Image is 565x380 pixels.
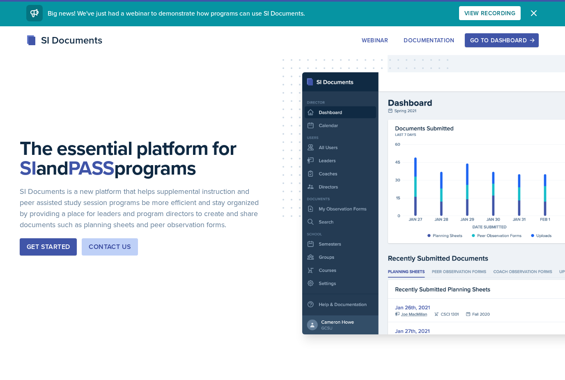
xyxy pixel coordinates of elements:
[89,242,131,252] div: Contact Us
[356,33,393,47] button: Webinar
[465,33,539,47] button: Go to Dashboard
[82,238,138,256] button: Contact Us
[362,37,388,44] div: Webinar
[27,242,70,252] div: Get Started
[459,6,521,20] button: View Recording
[48,9,305,18] span: Big news! We've just had a webinar to demonstrate how programs can use SI Documents.
[404,37,455,44] div: Documentation
[26,33,102,48] div: SI Documents
[20,238,77,256] button: Get Started
[470,37,533,44] div: Go to Dashboard
[398,33,460,47] button: Documentation
[464,10,515,16] div: View Recording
